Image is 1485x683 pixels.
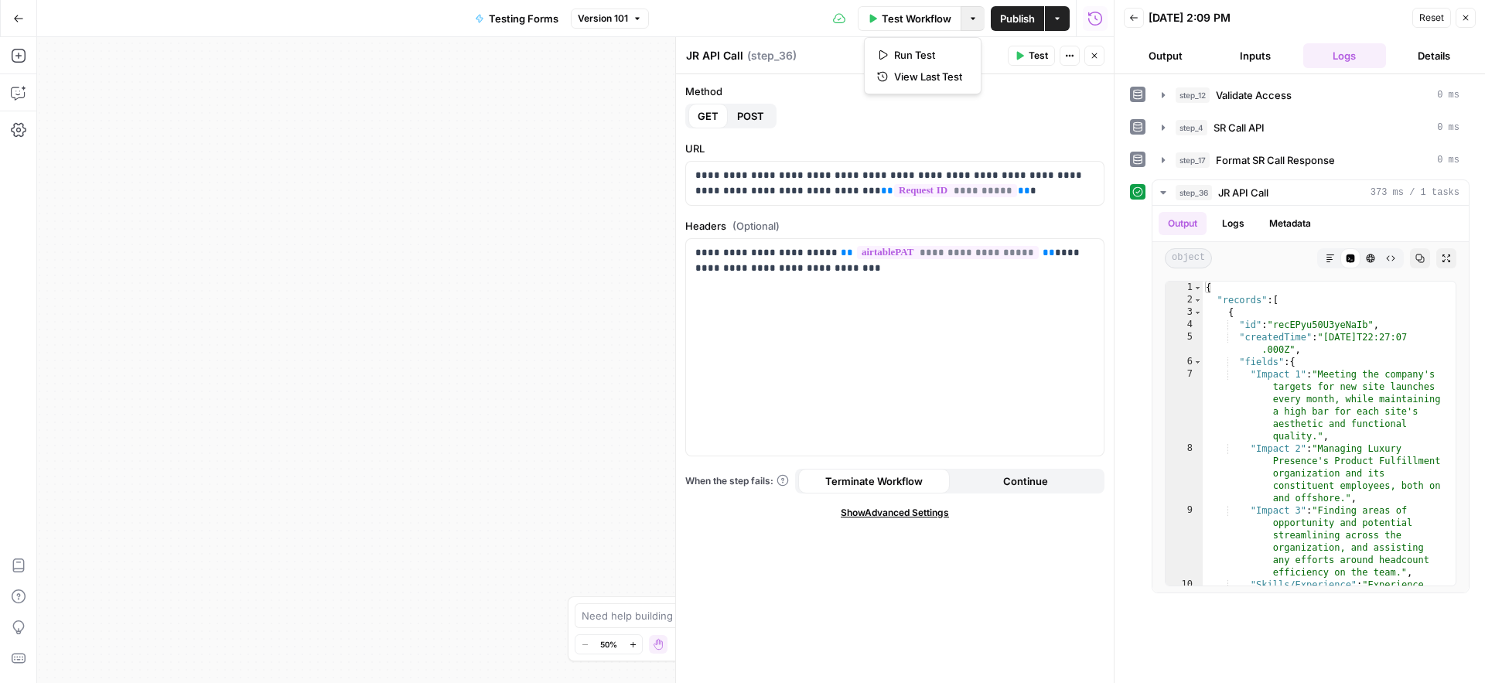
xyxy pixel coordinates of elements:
[1193,294,1202,306] span: Toggle code folding, rows 2 through 46
[1152,148,1469,172] button: 0 ms
[1437,153,1459,167] span: 0 ms
[894,69,962,84] span: View Last Test
[1166,579,1203,653] div: 10
[1213,212,1254,235] button: Logs
[1260,212,1320,235] button: Metadata
[1193,306,1202,319] span: Toggle code folding, rows 3 through 45
[1166,319,1203,331] div: 4
[1152,83,1469,108] button: 0 ms
[991,6,1044,31] button: Publish
[1176,120,1207,135] span: step_4
[1437,121,1459,135] span: 0 ms
[1303,43,1387,68] button: Logs
[882,11,951,26] span: Test Workflow
[686,48,743,63] textarea: JR API Call
[894,47,962,63] span: Run Test
[571,9,649,29] button: Version 101
[1193,282,1202,294] span: Toggle code folding, rows 1 through 47
[1166,282,1203,294] div: 1
[1166,368,1203,442] div: 7
[1176,185,1212,200] span: step_36
[1176,152,1210,168] span: step_17
[737,108,764,124] span: POST
[1214,43,1297,68] button: Inputs
[1152,115,1469,140] button: 0 ms
[1152,206,1469,593] div: 373 ms / 1 tasks
[728,104,773,128] button: POST
[685,141,1104,156] label: URL
[1412,8,1451,28] button: Reset
[841,506,949,520] span: Show Advanced Settings
[1166,306,1203,319] div: 3
[685,474,789,488] a: When the step fails:
[950,469,1101,493] button: Continue
[1214,120,1265,135] span: SR Call API
[1166,331,1203,356] div: 5
[1216,152,1335,168] span: Format SR Call Response
[1166,504,1203,579] div: 9
[489,11,558,26] span: Testing Forms
[1165,248,1212,268] span: object
[1124,43,1207,68] button: Output
[1166,356,1203,368] div: 6
[747,48,797,63] span: ( step_36 )
[858,6,961,31] button: Test Workflow
[825,473,923,489] span: Terminate Workflow
[1437,88,1459,102] span: 0 ms
[685,218,1104,234] label: Headers
[1392,43,1476,68] button: Details
[1218,185,1268,200] span: JR API Call
[1003,473,1048,489] span: Continue
[1166,294,1203,306] div: 2
[1029,49,1048,63] span: Test
[698,108,719,124] span: GET
[1193,356,1202,368] span: Toggle code folding, rows 6 through 44
[732,218,780,234] span: (Optional)
[1152,180,1469,205] button: 373 ms / 1 tasks
[1419,11,1444,25] span: Reset
[466,6,568,31] button: Testing Forms
[685,84,1104,99] label: Method
[1371,186,1459,200] span: 373 ms / 1 tasks
[1000,11,1035,26] span: Publish
[1166,442,1203,504] div: 8
[1008,46,1055,66] button: Test
[600,638,617,651] span: 50%
[1176,87,1210,103] span: step_12
[1216,87,1292,103] span: Validate Access
[578,12,628,26] span: Version 101
[1159,212,1207,235] button: Output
